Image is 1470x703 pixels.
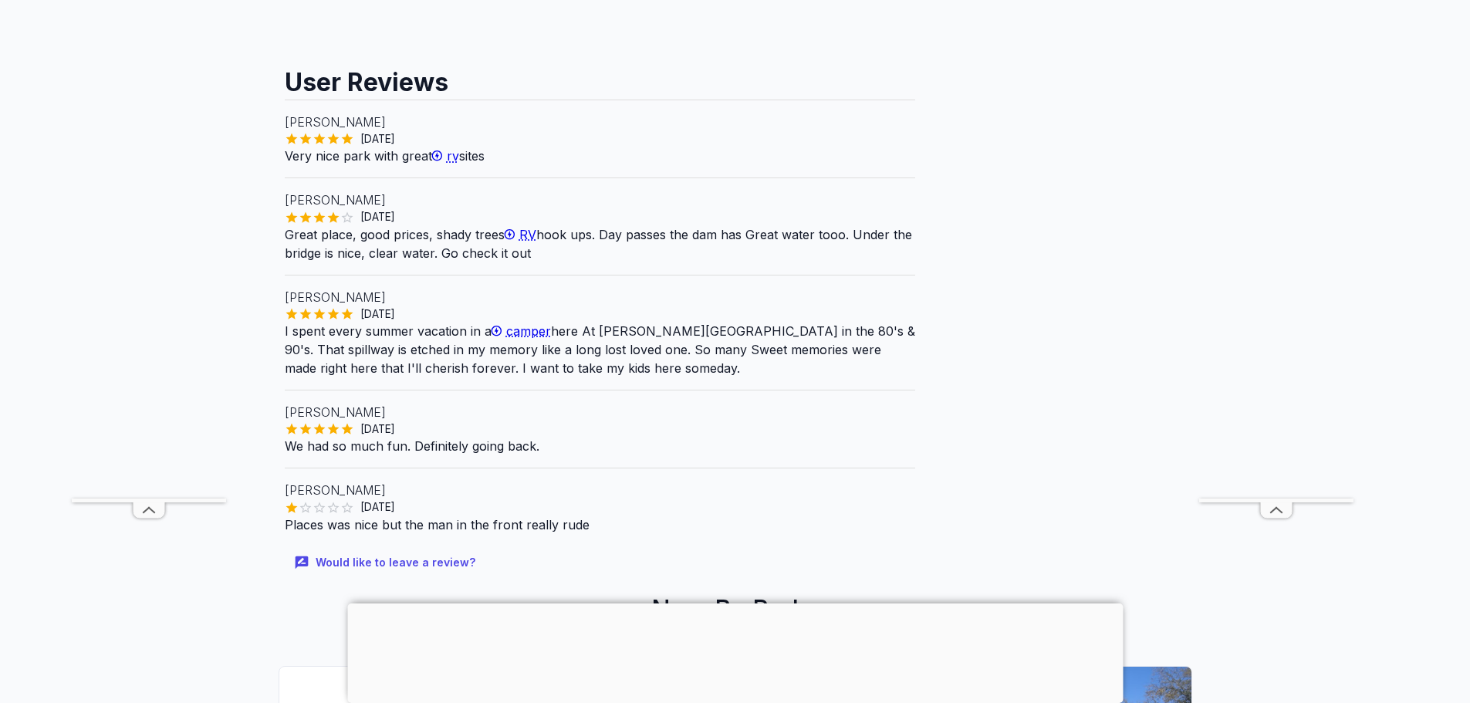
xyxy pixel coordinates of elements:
p: I spent every summer vacation in a here At [PERSON_NAME][GEOGRAPHIC_DATA] in the 80's & 90's. Tha... [285,322,916,377]
iframe: Advertisement [1199,35,1353,499]
a: rv [432,148,459,164]
span: camper [506,323,551,339]
p: Great place, good prices, shady trees hook ups. Day passes the dam has Great water tooo. Under th... [285,225,916,262]
span: RV [519,227,536,242]
a: RV [505,227,536,242]
iframe: Advertisement [72,35,226,499]
span: [DATE] [354,499,401,515]
a: camper [492,323,551,339]
p: [PERSON_NAME] [285,403,916,421]
p: [PERSON_NAME] [285,481,916,499]
p: [PERSON_NAME] [285,191,916,209]
span: [DATE] [354,209,401,225]
p: [PERSON_NAME] [285,288,916,306]
p: [PERSON_NAME] [285,113,916,131]
p: We had so much fun. Definitely going back. [285,437,916,455]
span: [DATE] [354,131,401,147]
button: Would like to leave a review? [285,546,488,580]
h2: User Reviews [285,53,916,100]
span: [DATE] [354,306,401,322]
span: [DATE] [354,421,401,437]
h2: Near By Parks [272,591,1198,628]
iframe: Advertisement [347,603,1123,699]
span: rv [447,148,459,164]
p: Very nice park with great sites [285,147,916,165]
p: Places was nice but the man in the front really rude [285,515,916,534]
